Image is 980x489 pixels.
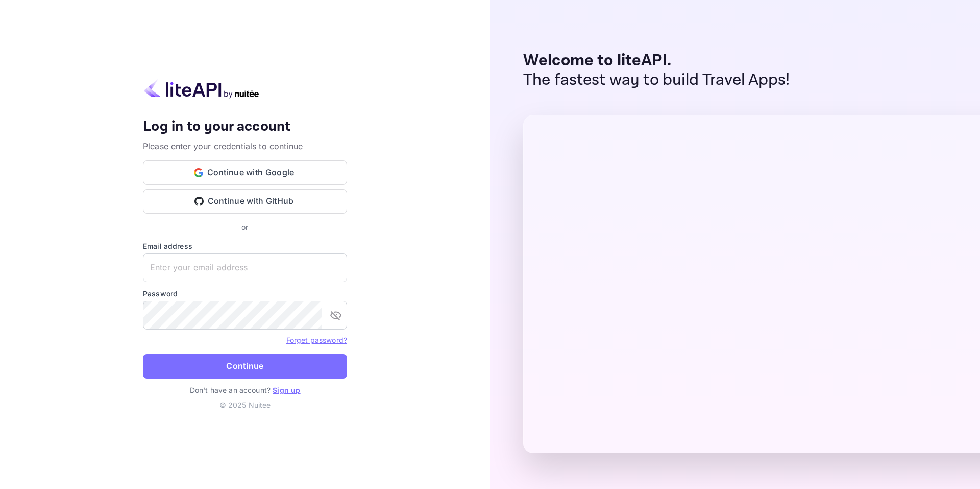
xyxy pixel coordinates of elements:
[143,385,347,395] p: Don't have an account?
[273,386,300,394] a: Sign up
[286,336,347,344] a: Forget password?
[143,241,347,251] label: Email address
[143,354,347,379] button: Continue
[143,253,347,282] input: Enter your email address
[143,288,347,299] label: Password
[143,140,347,152] p: Please enter your credentials to continue
[143,189,347,214] button: Continue with GitHub
[523,71,790,90] p: The fastest way to build Travel Apps!
[143,160,347,185] button: Continue with Google
[286,335,347,345] a: Forget password?
[241,222,248,232] p: or
[143,79,260,99] img: liteapi
[143,118,347,136] h4: Log in to your account
[143,400,347,410] p: © 2025 Nuitee
[326,305,346,325] button: toggle password visibility
[523,51,790,71] p: Welcome to liteAPI.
